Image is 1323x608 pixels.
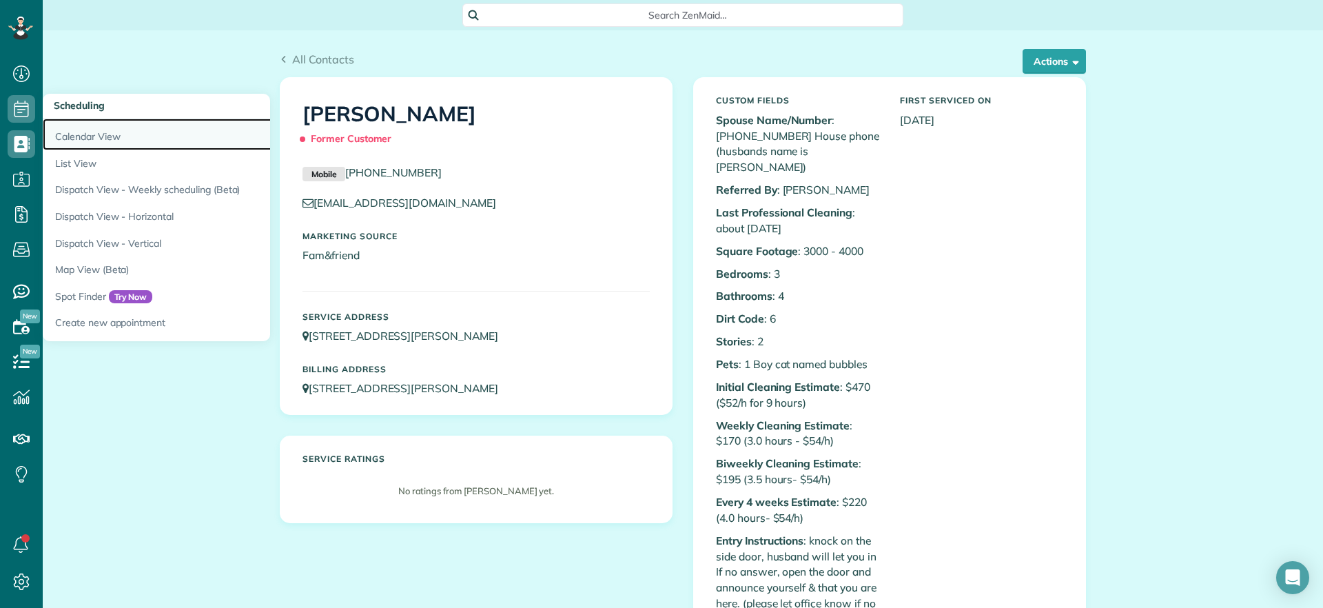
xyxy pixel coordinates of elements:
b: Square Footage [716,244,798,258]
b: Bathrooms [716,289,772,303]
div: Open Intercom Messenger [1276,561,1309,594]
span: Former Customer [302,127,398,151]
b: Stories [716,334,752,348]
h5: Service ratings [302,454,650,463]
p: : $220 (4.0 hours- $54/h) [716,494,879,526]
a: [EMAIL_ADDRESS][DOMAIN_NAME] [302,196,509,210]
a: Map View (Beta) [43,256,387,283]
b: Bedrooms [716,267,768,281]
a: Dispatch View - Horizontal [43,203,387,230]
b: Spouse Name/Number [716,113,832,127]
p: : 4 [716,288,879,304]
a: Dispatch View - Weekly scheduling (Beta) [43,176,387,203]
p: : $470 ($52/h for 9 hours) [716,379,879,411]
p: Fam&friend [302,247,650,263]
h5: First Serviced On [900,96,1063,105]
a: Calendar View [43,119,387,150]
b: Initial Cleaning Estimate [716,380,840,394]
h1: [PERSON_NAME] [302,103,650,151]
small: Mobile [302,167,345,182]
a: Mobile[PHONE_NUMBER] [302,165,442,179]
p: : 2 [716,334,879,349]
span: All Contacts [292,52,354,66]
p: : [PERSON_NAME] [716,182,879,198]
span: New [20,345,40,358]
p: : 6 [716,311,879,327]
a: [STREET_ADDRESS][PERSON_NAME] [302,381,511,395]
a: Spot FinderTry Now [43,283,387,310]
b: Pets [716,357,739,371]
h5: Marketing Source [302,232,650,241]
p: : $195 (3.5 hours- $54/h) [716,456,879,487]
p: : 3000 - 4000 [716,243,879,259]
b: Last Professional Cleaning [716,205,852,219]
span: Try Now [109,290,153,304]
b: Weekly Cleaning Estimate [716,418,850,432]
b: Dirt Code [716,312,764,325]
p: [DATE] [900,112,1063,128]
p: : 3 [716,266,879,282]
span: Scheduling [54,99,105,112]
p: : $170 (3.0 hours - $54/h) [716,418,879,449]
b: Every 4 weeks Estimate [716,495,837,509]
h5: Service Address [302,312,650,321]
p: : 1 Boy cat named bubbles [716,356,879,372]
button: Actions [1023,49,1086,74]
p: No ratings from [PERSON_NAME] yet. [309,485,643,498]
h5: Custom Fields [716,96,879,105]
b: Entry Instructions [716,534,803,547]
span: New [20,310,40,323]
a: List View [43,150,387,177]
b: Biweekly Cleaning Estimate [716,456,859,470]
a: Create new appointment [43,310,387,341]
a: All Contacts [280,51,354,68]
h5: Billing Address [302,365,650,374]
b: Referred By [716,183,777,196]
a: Dispatch View - Vertical [43,230,387,257]
p: : [PHONE_NUMBER] House phone (husbands name is [PERSON_NAME]) [716,112,879,175]
a: [STREET_ADDRESS][PERSON_NAME] [302,329,511,343]
p: : about [DATE] [716,205,879,236]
